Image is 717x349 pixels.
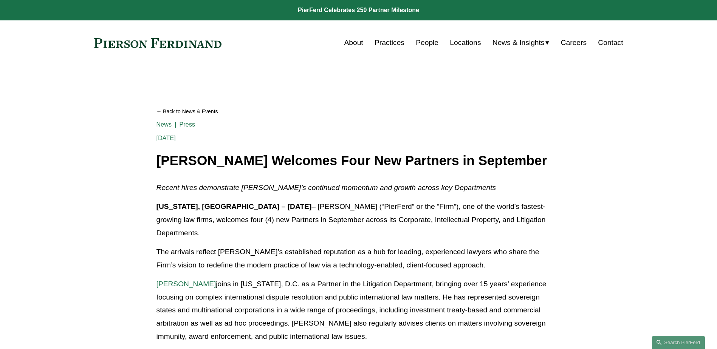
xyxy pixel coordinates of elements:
[652,336,705,349] a: Search this site
[156,200,561,239] p: – [PERSON_NAME] (“PierFerd” or the “Firm”), one of the world’s fastest-growing law firms, welcome...
[492,36,550,50] a: folder dropdown
[156,246,561,272] p: The arrivals reflect [PERSON_NAME]’s established reputation as a hub for leading, experienced law...
[156,105,561,118] a: Back to News & Events
[156,153,561,168] h1: [PERSON_NAME] Welcomes Four New Partners in September
[375,36,404,50] a: Practices
[156,202,312,210] strong: [US_STATE], [GEOGRAPHIC_DATA] – [DATE]
[450,36,481,50] a: Locations
[156,135,176,141] span: [DATE]
[492,36,545,49] span: News & Insights
[156,278,561,343] p: joins in [US_STATE], D.C. as a Partner in the Litigation Department, bringing over 15 years’ expe...
[156,280,216,288] a: [PERSON_NAME]
[156,121,172,128] a: News
[416,36,438,50] a: People
[561,36,587,50] a: Careers
[156,184,496,191] em: Recent hires demonstrate [PERSON_NAME]’s continued momentum and growth across key Departments
[344,36,363,50] a: About
[598,36,623,50] a: Contact
[180,121,195,128] a: Press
